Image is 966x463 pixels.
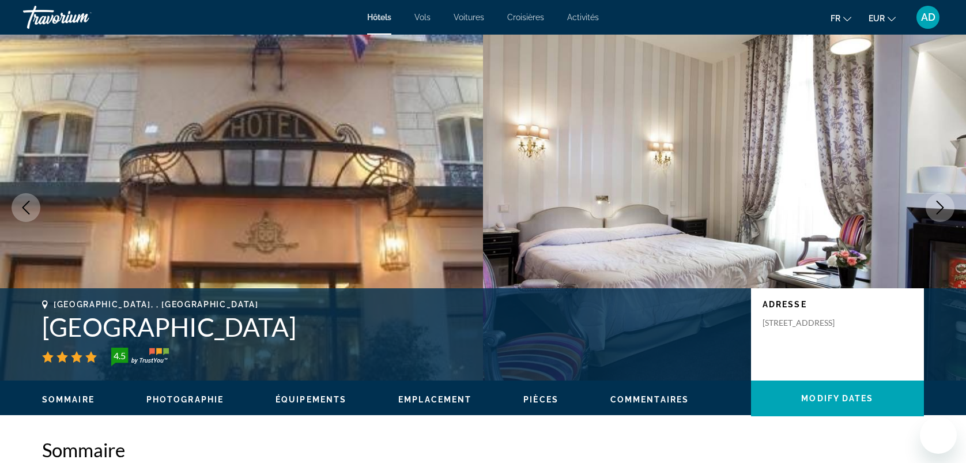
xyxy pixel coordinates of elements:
[831,10,851,27] button: Change language
[610,394,689,405] button: Commentaires
[523,394,559,405] button: Pièces
[42,438,924,461] h2: Sommaire
[763,318,855,328] p: [STREET_ADDRESS]
[921,12,935,23] span: AD
[12,193,40,222] button: Previous image
[276,395,346,404] span: Équipements
[42,394,95,405] button: Sommaire
[367,13,391,22] a: Hôtels
[54,300,259,309] span: [GEOGRAPHIC_DATA], , [GEOGRAPHIC_DATA]
[567,13,599,22] a: Activités
[398,395,471,404] span: Emplacement
[398,394,471,405] button: Emplacement
[523,395,559,404] span: Pièces
[276,394,346,405] button: Équipements
[831,14,840,23] span: fr
[414,13,431,22] a: Vols
[146,394,224,405] button: Photographie
[869,14,885,23] span: EUR
[926,193,954,222] button: Next image
[801,394,873,403] span: Modify Dates
[146,395,224,404] span: Photographie
[454,13,484,22] a: Voitures
[23,2,138,32] a: Travorium
[507,13,544,22] a: Croisières
[610,395,689,404] span: Commentaires
[751,381,924,416] button: Modify Dates
[42,395,95,404] span: Sommaire
[763,300,912,309] p: Adresse
[108,349,131,363] div: 4.5
[111,348,169,366] img: TrustYou guest rating badge
[42,312,739,342] h1: [GEOGRAPHIC_DATA]
[913,5,943,29] button: User Menu
[920,417,957,454] iframe: Bouton de lancement de la fenêtre de messagerie
[869,10,896,27] button: Change currency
